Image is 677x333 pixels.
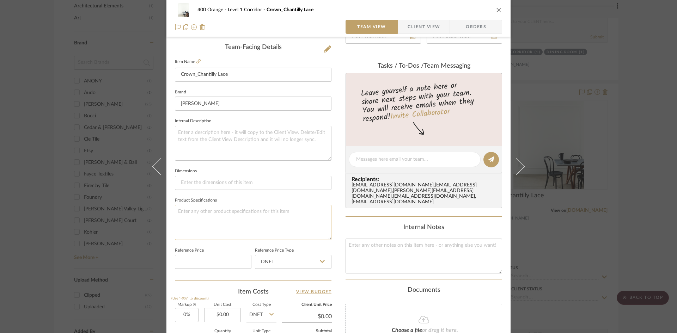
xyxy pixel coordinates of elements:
label: Quantity [204,329,241,333]
label: Dimensions [175,169,197,173]
label: Client Unit Price [282,303,332,307]
img: Remove from project [200,24,205,30]
span: Recipients: [352,176,499,183]
span: Orders [458,20,494,34]
span: Crown_Chantilly Lace [267,7,313,12]
label: Unit Type [246,329,276,333]
div: Leave yourself a note here or share next steps with your team. You will receive emails when they ... [345,78,503,125]
div: Team-Facing Details [175,44,331,51]
div: [EMAIL_ADDRESS][DOMAIN_NAME] , [EMAIL_ADDRESS][DOMAIN_NAME] , [PERSON_NAME][EMAIL_ADDRESS][DOMAIN... [352,183,499,205]
input: Enter Item Name [175,68,331,82]
label: Subtotal [282,329,332,333]
div: Documents [346,286,502,294]
label: Reference Price [175,249,204,252]
label: Unit Cost [204,303,241,307]
div: team Messaging [346,62,502,70]
span: Team View [357,20,386,34]
span: Choose a file [392,327,422,333]
span: 400 Orange [197,7,228,12]
span: or drag it here. [422,327,458,333]
a: View Budget [296,288,332,296]
label: Internal Description [175,119,212,123]
span: Client View [408,20,440,34]
a: Invite Collaborator [390,106,450,123]
input: Enter Brand [175,97,331,111]
label: Brand [175,91,186,94]
label: Cost Type [246,303,276,307]
label: Reference Price Type [255,249,294,252]
div: Item Costs [175,288,331,296]
img: 5ad4c3df-b94d-448f-a097-67b847557156_48x40.jpg [175,3,192,17]
label: Product Specifications [175,199,217,202]
label: Item Name [175,59,201,65]
label: Markup % [175,303,199,307]
button: close [496,7,502,13]
span: Level 1 Corridor [228,7,267,12]
div: Internal Notes [346,224,502,232]
input: Enter the dimensions of this item [175,176,331,190]
span: Tasks / To-Dos / [378,63,424,69]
